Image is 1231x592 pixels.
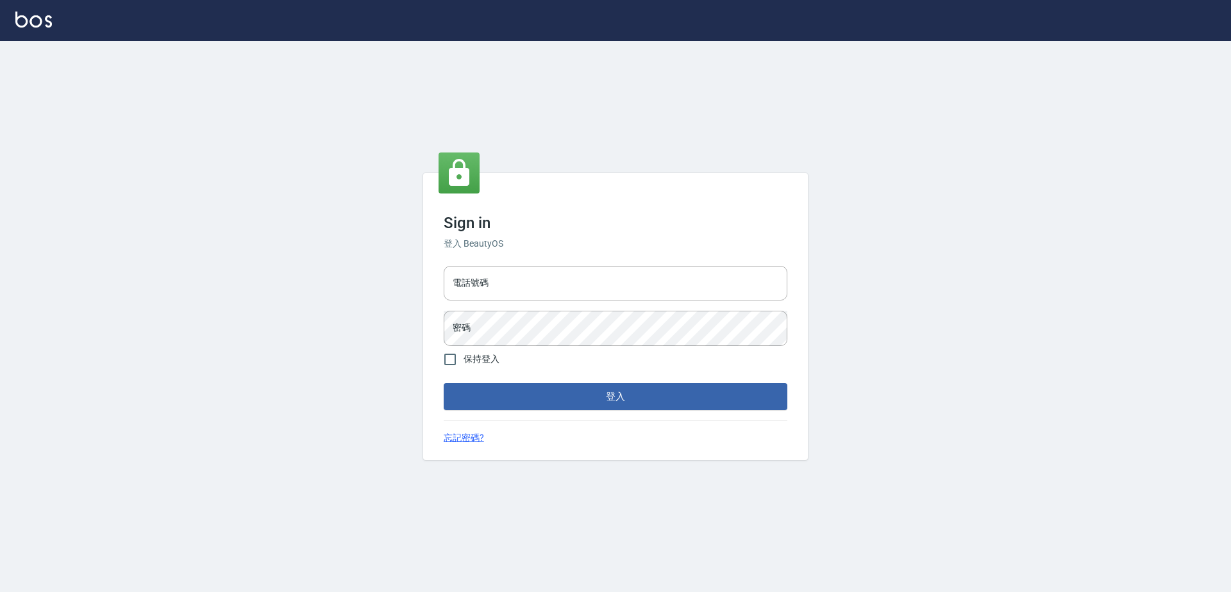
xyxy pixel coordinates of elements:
button: 登入 [444,383,787,410]
a: 忘記密碼? [444,431,484,445]
span: 保持登入 [464,352,499,366]
h6: 登入 BeautyOS [444,237,787,251]
img: Logo [15,12,52,28]
h3: Sign in [444,214,787,232]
